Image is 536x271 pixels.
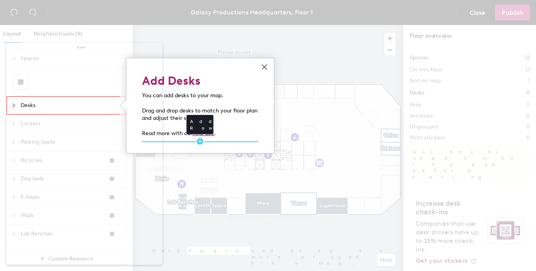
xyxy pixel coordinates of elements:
button: Close [261,61,268,73]
a: help doc [192,130,214,137]
p: You can add desks to your map. [142,92,258,100]
h2: Add Desks [142,74,258,88]
span: . [214,130,216,137]
p: Drag and drop desks to match your floor plan and adjust their sizing. [142,107,258,122]
span: Read more with our [142,130,192,137]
